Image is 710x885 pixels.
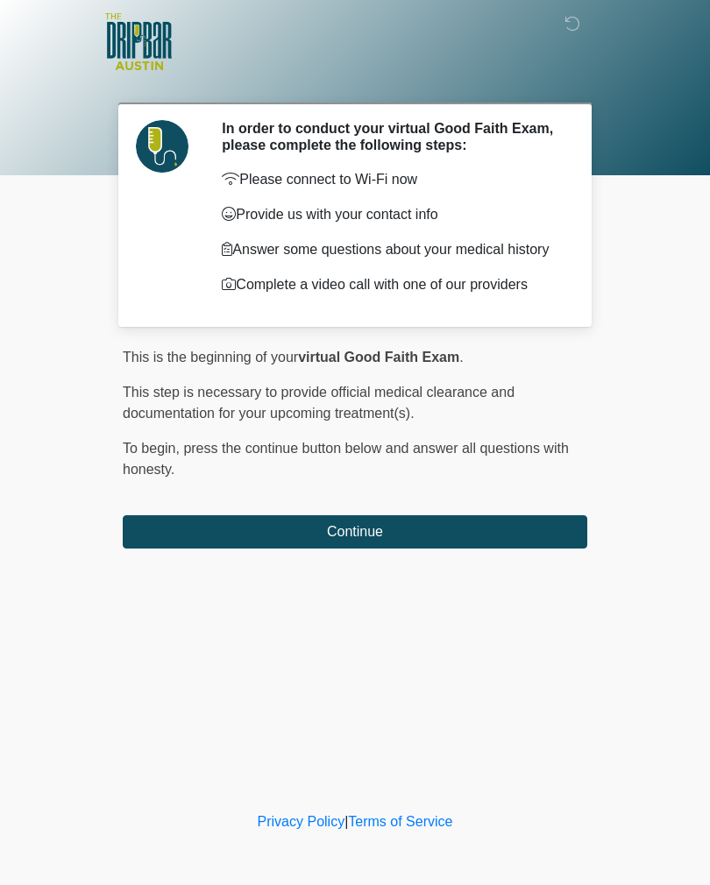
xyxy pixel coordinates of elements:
[298,350,459,365] strong: virtual Good Faith Exam
[258,814,345,829] a: Privacy Policy
[222,274,561,295] p: Complete a video call with one of our providers
[123,441,183,456] span: To begin,
[222,120,561,153] h2: In order to conduct your virtual Good Faith Exam, please complete the following steps:
[348,814,452,829] a: Terms of Service
[123,350,298,365] span: This is the beginning of your
[123,515,587,549] button: Continue
[344,814,348,829] a: |
[123,385,515,421] span: This step is necessary to provide official medical clearance and documentation for your upcoming ...
[136,120,188,173] img: Agent Avatar
[105,13,172,70] img: The DRIPBaR - Austin The Domain Logo
[123,441,569,477] span: press the continue button below and answer all questions with honesty.
[222,169,561,190] p: Please connect to Wi-Fi now
[222,204,561,225] p: Provide us with your contact info
[459,350,463,365] span: .
[222,239,561,260] p: Answer some questions about your medical history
